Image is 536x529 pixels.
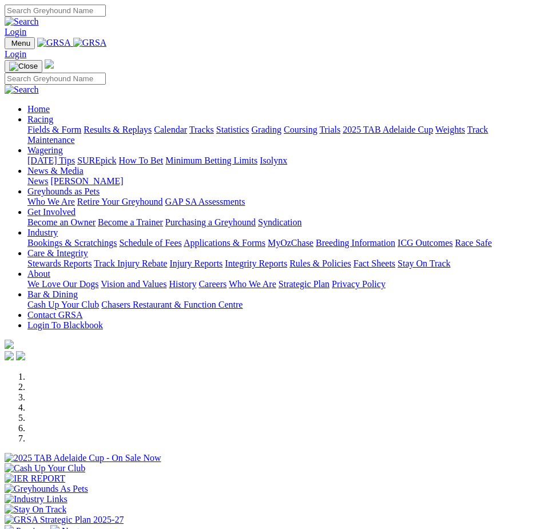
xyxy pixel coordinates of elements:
[5,49,26,59] a: Login
[27,289,78,299] a: Bar & Dining
[27,279,98,289] a: We Love Our Dogs
[258,217,301,227] a: Syndication
[27,248,88,258] a: Care & Integrity
[5,85,39,95] img: Search
[27,104,50,114] a: Home
[5,60,42,73] button: Toggle navigation
[319,125,340,134] a: Trials
[260,156,287,165] a: Isolynx
[165,197,245,206] a: GAP SA Assessments
[27,217,531,228] div: Get Involved
[11,39,30,47] span: Menu
[101,300,243,309] a: Chasers Restaurant & Function Centre
[5,73,106,85] input: Search
[119,156,164,165] a: How To Bet
[101,279,166,289] a: Vision and Values
[27,186,100,196] a: Greyhounds as Pets
[84,125,152,134] a: Results & Replays
[5,474,65,484] img: IER REPORT
[5,340,14,349] img: logo-grsa-white.png
[27,125,488,145] a: Track Maintenance
[98,217,163,227] a: Become a Trainer
[50,176,123,186] a: [PERSON_NAME]
[5,484,88,494] img: Greyhounds As Pets
[268,238,313,248] a: MyOzChase
[27,258,92,268] a: Stewards Reports
[27,156,75,165] a: [DATE] Tips
[27,238,531,248] div: Industry
[94,258,167,268] a: Track Injury Rebate
[5,463,85,474] img: Cash Up Your Club
[27,114,53,124] a: Racing
[229,279,276,289] a: Who We Are
[5,453,161,463] img: 2025 TAB Adelaide Cup - On Sale Now
[225,258,287,268] a: Integrity Reports
[27,145,63,155] a: Wagering
[16,351,25,360] img: twitter.svg
[77,197,163,206] a: Retire Your Greyhound
[316,238,395,248] a: Breeding Information
[45,59,54,69] img: logo-grsa-white.png
[27,320,103,330] a: Login To Blackbook
[5,37,35,49] button: Toggle navigation
[77,156,116,165] a: SUREpick
[184,238,265,248] a: Applications & Forms
[435,125,465,134] a: Weights
[332,279,386,289] a: Privacy Policy
[73,38,107,48] img: GRSA
[27,269,50,279] a: About
[27,258,531,269] div: Care & Integrity
[5,5,106,17] input: Search
[216,125,249,134] a: Statistics
[27,207,76,217] a: Get Involved
[27,125,531,145] div: Racing
[27,300,99,309] a: Cash Up Your Club
[5,17,39,27] img: Search
[27,197,75,206] a: Who We Are
[252,125,281,134] a: Grading
[189,125,214,134] a: Tracks
[27,228,58,237] a: Industry
[27,156,531,166] div: Wagering
[9,62,38,71] img: Close
[398,238,452,248] a: ICG Outcomes
[27,166,84,176] a: News & Media
[279,279,329,289] a: Strategic Plan
[27,300,531,310] div: Bar & Dining
[284,125,317,134] a: Coursing
[455,238,491,248] a: Race Safe
[165,217,256,227] a: Purchasing a Greyhound
[27,217,96,227] a: Become an Owner
[27,125,81,134] a: Fields & Form
[5,351,14,360] img: facebook.svg
[5,515,124,525] img: GRSA Strategic Plan 2025-27
[5,27,26,37] a: Login
[165,156,257,165] a: Minimum Betting Limits
[27,310,82,320] a: Contact GRSA
[343,125,433,134] a: 2025 TAB Adelaide Cup
[27,197,531,207] div: Greyhounds as Pets
[169,279,196,289] a: History
[5,504,66,515] img: Stay On Track
[154,125,187,134] a: Calendar
[5,494,68,504] img: Industry Links
[27,279,531,289] div: About
[119,238,181,248] a: Schedule of Fees
[398,258,450,268] a: Stay On Track
[354,258,395,268] a: Fact Sheets
[27,176,48,186] a: News
[289,258,351,268] a: Rules & Policies
[198,279,227,289] a: Careers
[169,258,223,268] a: Injury Reports
[27,238,117,248] a: Bookings & Scratchings
[27,176,531,186] div: News & Media
[37,38,71,48] img: GRSA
